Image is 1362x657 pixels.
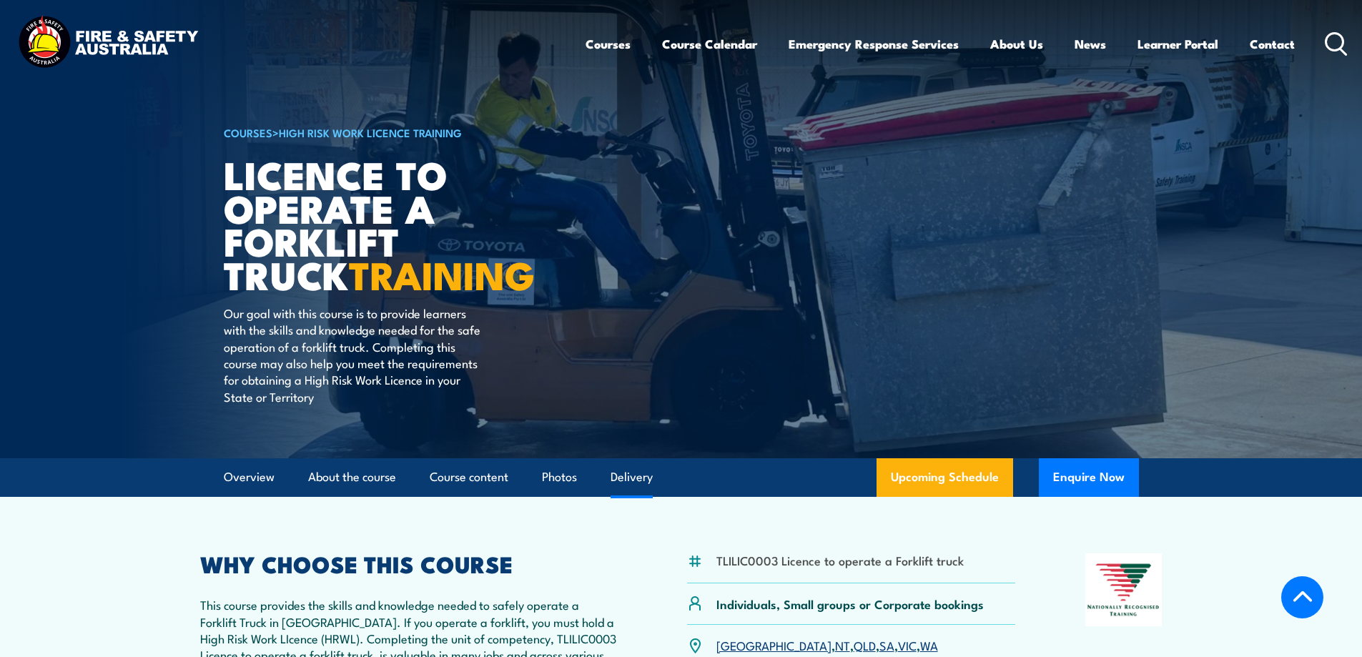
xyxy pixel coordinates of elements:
a: About Us [990,25,1043,63]
a: Course Calendar [662,25,757,63]
a: Delivery [611,458,653,496]
h1: Licence to operate a forklift truck [224,157,577,291]
a: QLD [854,636,876,653]
a: VIC [898,636,917,653]
p: , , , , , [716,637,938,653]
a: Photos [542,458,577,496]
img: Nationally Recognised Training logo. [1085,553,1163,626]
p: Individuals, Small groups or Corporate bookings [716,596,984,612]
a: Learner Portal [1138,25,1218,63]
a: [GEOGRAPHIC_DATA] [716,636,831,653]
a: News [1075,25,1106,63]
button: Enquire Now [1039,458,1139,497]
a: Upcoming Schedule [877,458,1013,497]
a: Emergency Response Services [789,25,959,63]
a: WA [920,636,938,653]
a: COURSES [224,124,272,140]
a: SA [879,636,894,653]
strong: TRAINING [349,244,535,303]
li: TLILIC0003 Licence to operate a Forklift truck [716,552,964,568]
h2: WHY CHOOSE THIS COURSE [200,553,618,573]
a: NT [835,636,850,653]
a: Courses [586,25,631,63]
a: Overview [224,458,275,496]
a: Contact [1250,25,1295,63]
a: About the course [308,458,396,496]
a: Course content [430,458,508,496]
p: Our goal with this course is to provide learners with the skills and knowledge needed for the saf... [224,305,485,405]
a: High Risk Work Licence Training [279,124,462,140]
h6: > [224,124,577,141]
